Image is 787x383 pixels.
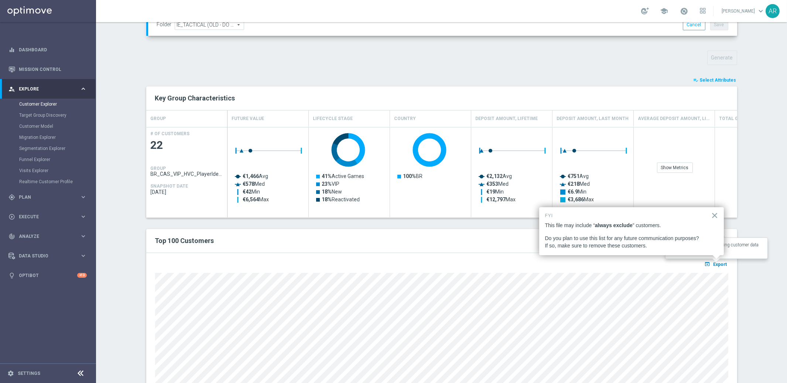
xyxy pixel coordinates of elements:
p: FYI [545,213,718,218]
button: Cancel [683,20,705,30]
a: Customer Explorer [19,101,77,107]
div: Migration Explorer [19,132,95,143]
div: person_search Explore keyboard_arrow_right [8,86,87,92]
span: keyboard_arrow_down [757,7,765,15]
label: Folder [157,21,172,28]
div: Customer Explorer [19,99,95,110]
a: Customer Model [19,123,77,129]
tspan: 41% [322,173,332,179]
h2: Top 100 Customers [155,236,485,245]
tspan: 18% [322,196,332,202]
button: playlist_add_check Select Attributes [693,76,737,84]
div: AR [766,4,780,18]
tspan: €3,686 [568,196,584,202]
button: Save [710,20,728,30]
text: Min [568,189,586,195]
h4: Deposit Amount, Lifetime [476,112,538,125]
text: Max [486,196,516,202]
tspan: €751 [568,173,579,179]
div: Show Metrics [657,163,693,173]
h4: Total GGR, Lifetime [719,112,767,125]
span: Execute [19,215,80,219]
i: settings [7,370,14,377]
tspan: €6,564 [243,196,259,202]
div: Press SPACE to select this row. [146,127,227,218]
div: Segmentation Explorer [19,143,95,154]
tspan: €6.9 [568,189,578,195]
tspan: 100% [403,173,416,179]
h4: Average Deposit Amount, Lifetime [638,112,710,125]
text: Med [243,181,265,187]
i: keyboard_arrow_right [80,213,87,220]
i: keyboard_arrow_right [80,252,87,259]
i: keyboard_arrow_right [80,233,87,240]
p: ” customers. [633,222,661,228]
button: open_in_browser Export [704,259,728,269]
i: play_circle_outline [8,213,15,220]
tspan: €1,466 [243,173,259,179]
h4: SNAPSHOT DATE [151,184,188,189]
text: Avg [568,173,589,179]
span: Data Studio [19,254,80,258]
i: gps_fixed [8,194,15,201]
p: This file may include “ [545,222,595,228]
i: playlist_add_check [694,78,699,83]
button: lightbulb Optibot +10 [8,273,87,278]
h4: # OF CUSTOMERS [151,131,190,136]
span: Analyze [19,234,80,239]
button: gps_fixed Plan keyboard_arrow_right [8,194,87,200]
span: 22 [151,138,223,153]
text: Max [243,196,269,202]
i: lightbulb [8,272,15,279]
div: Data Studio [8,253,80,259]
tspan: €19 [486,189,495,195]
button: Data Studio keyboard_arrow_right [8,253,87,259]
div: Explore [8,86,80,92]
tspan: €578 [243,181,254,187]
a: Optibot [19,266,77,285]
span: 2025-09-11 [151,189,223,195]
span: BR_CAS_VIP_HVC_PlayerIdentification_BigWin_TARGET [151,171,223,177]
i: open_in_browser [705,261,712,267]
tspan: 18% [322,189,332,195]
tspan: €12,797 [486,196,506,202]
p: Do you plan to use this list for any future communication purposes? [545,235,718,242]
text: Avg [486,173,512,179]
h4: Country [394,112,416,125]
div: Funnel Explorer [19,154,95,165]
tspan: €353 [486,181,498,187]
div: +10 [77,273,87,278]
a: Settings [18,371,40,376]
text: Med [486,181,509,187]
div: Customer Model [19,121,95,132]
span: school [660,7,668,15]
text: BR [403,173,422,179]
h4: Lifecycle Stage [313,112,353,125]
span: Explore [19,87,80,91]
text: Active Games [322,173,364,179]
div: Dashboard [8,40,87,59]
h4: Future Value [232,112,264,125]
button: equalizer Dashboard [8,47,87,53]
text: Med [568,181,590,187]
i: track_changes [8,233,15,240]
h4: Deposit Amount, Last Month [557,112,629,125]
i: keyboard_arrow_right [80,194,87,201]
span: Export [714,262,727,267]
button: Mission Control [8,66,87,72]
button: track_changes Analyze keyboard_arrow_right [8,233,87,239]
button: play_circle_outline Execute keyboard_arrow_right [8,214,87,220]
div: Mission Control [8,59,87,79]
div: Visits Explorer [19,165,95,176]
a: Funnel Explorer [19,157,77,163]
span: Plan [19,195,80,199]
text: Avg [243,173,268,179]
a: [PERSON_NAME]keyboard_arrow_down [721,6,766,17]
button: Close [711,209,718,221]
div: Analyze [8,233,80,240]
